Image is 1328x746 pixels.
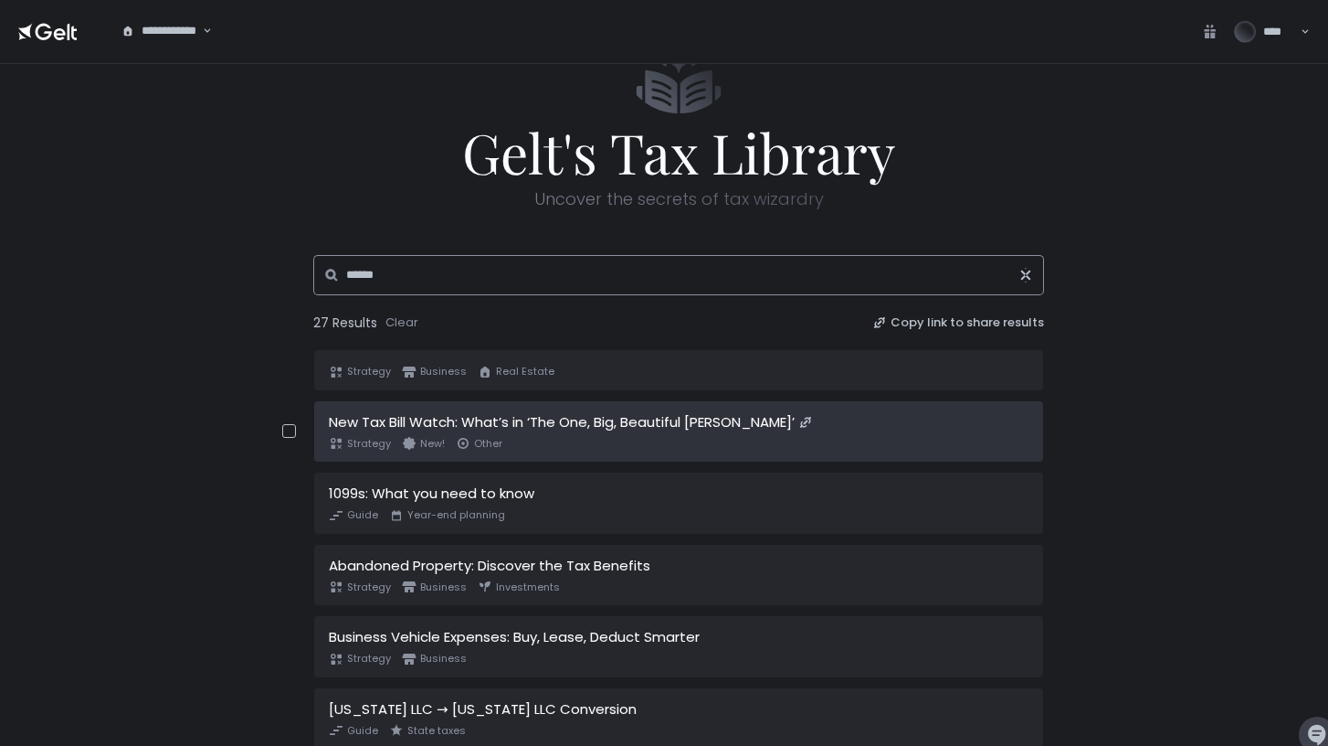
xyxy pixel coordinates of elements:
[110,12,212,50] div: Search for option
[329,556,1028,577] div: Abandoned Property: Discover the Tax Benefits
[389,508,505,523] span: Year-end planning
[313,314,377,332] span: 27 Results
[402,365,467,379] span: Business
[329,723,378,738] span: Guide
[385,314,419,332] button: Clear
[329,365,391,379] span: Strategy
[402,436,445,451] span: New!
[329,484,1028,505] div: 1099s: What you need to know
[385,314,418,331] div: Clear
[478,365,554,379] span: Real Estate
[329,580,391,594] span: Strategy
[329,436,391,451] span: Strategy
[329,508,378,523] span: Guide
[872,314,1044,331] button: Copy link to share results
[255,124,1102,179] span: Gelt's Tax Library
[329,412,1028,433] div: New Tax Bill Watch: What’s in ‘The One, Big, Beautiful [PERSON_NAME]’
[389,723,466,738] span: State taxes
[456,436,502,451] span: Other
[329,627,1028,648] div: Business Vehicle Expenses: Buy, Lease, Deduct Smarter
[402,580,467,594] span: Business
[200,22,201,40] input: Search for option
[329,699,1028,720] div: [US_STATE] LLC → [US_STATE] LLC Conversion
[478,580,560,594] span: Investments
[534,186,824,211] span: Uncover the secrets of tax wizardry
[402,652,467,666] span: Business
[329,652,391,666] span: Strategy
